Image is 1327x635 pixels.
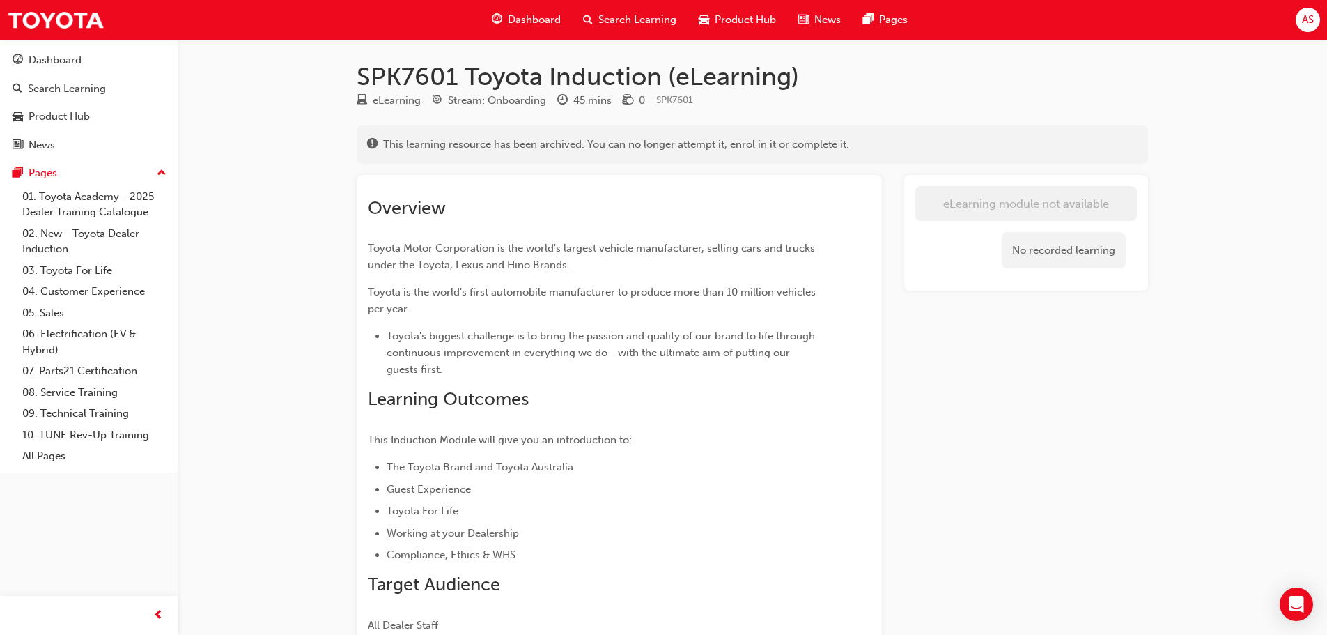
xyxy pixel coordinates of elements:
[6,160,172,186] button: Pages
[623,92,645,109] div: Price
[481,6,572,34] a: guage-iconDashboard
[432,92,546,109] div: Stream
[17,403,172,424] a: 09. Technical Training
[7,4,104,36] img: Trak
[387,527,519,540] span: Working at your Dealership
[6,45,172,160] button: DashboardSearch LearningProduct HubNews
[573,93,612,109] div: 45 mins
[699,11,709,29] span: car-icon
[387,549,515,561] span: Compliance, Ethics & WHS
[1302,12,1314,28] span: AS
[432,95,442,107] span: target-icon
[368,286,818,315] span: Toyota is the world's first automobile manufacturer to produce more than 10 million vehicles per ...
[29,52,82,68] div: Dashboard
[29,165,57,181] div: Pages
[572,6,688,34] a: search-iconSearch Learning
[863,11,874,29] span: pages-icon
[368,197,446,219] span: Overview
[368,574,500,595] span: Target Audience
[367,139,378,151] span: exclaim-icon
[383,137,849,153] span: This learning resource has been archived. You can no longer attempt it, enrol in it or complete it.
[715,12,776,28] span: Product Hub
[387,330,818,376] span: Toyota's biggest challenge is to bring the passion and quality of our brand to life through conti...
[639,93,645,109] div: 0
[852,6,919,34] a: pages-iconPages
[508,12,561,28] span: Dashboard
[153,607,164,625] span: prev-icon
[387,461,573,473] span: The Toyota Brand and Toyota Australia
[357,61,1148,92] h1: SPK7601 Toyota Induction (eLearning)
[387,483,471,496] span: Guest Experience
[17,382,172,404] a: 08. Service Training
[583,11,593,29] span: search-icon
[17,424,172,446] a: 10. TUNE Rev-Up Training
[13,139,23,152] span: news-icon
[798,11,809,29] span: news-icon
[17,303,172,324] a: 05. Sales
[656,94,693,106] span: Learning resource code
[1280,588,1313,621] div: Open Intercom Messenger
[29,137,55,153] div: News
[357,95,367,107] span: learningResourceType_ELEARNING-icon
[13,111,23,123] span: car-icon
[13,83,22,95] span: search-icon
[1296,8,1320,32] button: AS
[6,47,172,73] a: Dashboard
[373,93,421,109] div: eLearning
[13,167,23,180] span: pages-icon
[6,104,172,130] a: Product Hub
[17,360,172,382] a: 07. Parts21 Certification
[557,95,568,107] span: clock-icon
[814,12,841,28] span: News
[368,388,529,410] span: Learning Outcomes
[157,165,166,183] span: up-icon
[17,260,172,282] a: 03. Toyota For Life
[557,92,612,109] div: Duration
[879,12,908,28] span: Pages
[17,223,172,260] a: 02. New - Toyota Dealer Induction
[28,81,106,97] div: Search Learning
[623,95,633,107] span: money-icon
[787,6,852,34] a: news-iconNews
[688,6,787,34] a: car-iconProduct Hub
[29,109,90,125] div: Product Hub
[368,619,438,632] span: All Dealer Staff
[387,505,458,517] span: Toyota For Life
[368,242,818,271] span: Toyota Motor Corporation is the world's largest vehicle manufacturer, selling cars and trucks und...
[1002,232,1126,269] div: No recorded learning
[17,445,172,467] a: All Pages
[915,186,1137,221] button: eLearning module not available
[448,93,546,109] div: Stream: Onboarding
[6,76,172,102] a: Search Learning
[6,132,172,158] a: News
[17,281,172,303] a: 04. Customer Experience
[17,323,172,360] a: 06. Electrification (EV & Hybrid)
[17,186,172,223] a: 01. Toyota Academy - 2025 Dealer Training Catalogue
[492,11,502,29] span: guage-icon
[368,434,632,446] span: This Induction Module will give you an introduction to:
[598,12,676,28] span: Search Learning
[357,92,421,109] div: Type
[13,54,23,67] span: guage-icon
